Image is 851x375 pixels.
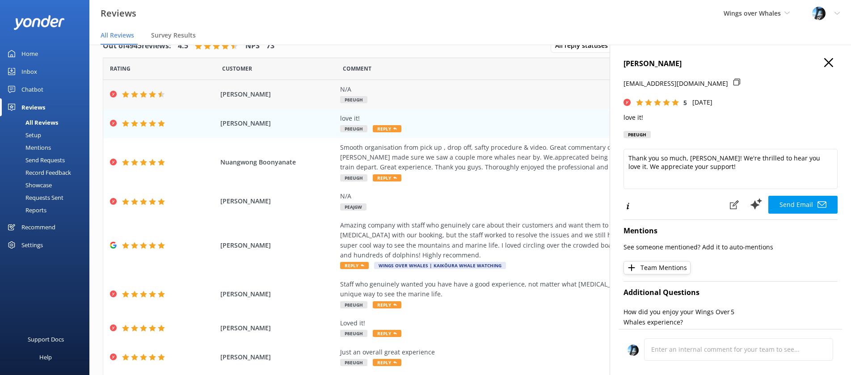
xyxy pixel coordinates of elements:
span: Reply [373,330,401,337]
span: P8EUGH [340,125,367,132]
span: PEAJGW [340,203,367,211]
h3: Reviews [101,6,136,21]
h4: [PERSON_NAME] [624,58,838,70]
a: Showcase [5,179,89,191]
div: Support Docs [28,330,64,348]
span: [PERSON_NAME] [220,323,335,333]
p: See someone mentioned? Add it to auto-mentions [624,242,838,252]
div: All Reviews [5,116,58,129]
p: 5 [731,307,838,317]
span: Survey Results [151,31,196,40]
div: N/A [340,84,747,94]
a: Send Requests [5,154,89,166]
div: Requests Sent [5,191,63,204]
a: Record Feedback [5,166,89,179]
span: P8EUGH [340,359,367,366]
span: Question [343,64,371,73]
button: Send Email [768,196,838,214]
h4: Mentions [624,225,838,237]
a: Requests Sent [5,191,89,204]
img: 145-1635463833.jpg [812,7,826,20]
span: Wings Over Whales | Kaikōura Whale Watching [374,262,506,269]
span: P8EUGH [340,301,367,308]
img: 145-1635463833.jpg [628,345,639,356]
span: All reply statuses [555,41,613,51]
div: P8EUGH [624,131,651,138]
span: Reply [373,301,401,308]
a: All Reviews [5,116,89,129]
span: P8EUGH [340,330,367,337]
h4: 73 [266,40,274,52]
div: Mentions [5,141,51,154]
span: Date [222,64,252,73]
span: 5 [683,98,687,107]
div: Recommend [21,218,55,236]
span: [PERSON_NAME] [220,289,335,299]
div: Amazing company with staff who genuinely care about their customers and want them to have a great... [340,220,747,261]
div: Loved it! [340,318,747,328]
a: Setup [5,129,89,141]
div: Reports [5,204,46,216]
textarea: Thank you so much, [PERSON_NAME]! We're thrilled to hear you love it. We appreciate your support! [624,149,838,189]
div: Reviews [21,98,45,116]
span: All Reviews [101,31,134,40]
div: N/A [340,191,747,201]
p: love it! [624,113,838,122]
span: Nuangwong Boonyanate [220,157,335,167]
p: [EMAIL_ADDRESS][DOMAIN_NAME] [624,79,728,88]
div: Home [21,45,38,63]
a: Mentions [5,141,89,154]
h4: NPS [245,40,260,52]
h4: 4.5 [178,40,188,52]
div: Help [39,348,52,366]
img: yonder-white-logo.png [13,15,65,30]
span: [PERSON_NAME] [220,118,335,128]
a: Reports [5,204,89,216]
div: Setup [5,129,41,141]
h4: Out of 4945 reviews: [103,40,171,52]
span: Reply [340,262,369,269]
span: [PERSON_NAME] [220,240,335,250]
span: [PERSON_NAME] [220,196,335,206]
button: Team Mentions [624,261,691,274]
h4: Additional Questions [624,287,838,299]
span: P8EUGH [340,96,367,103]
span: [PERSON_NAME] [220,352,335,362]
button: Close [824,58,833,68]
span: P8EUGH [340,174,367,181]
span: [PERSON_NAME] [220,89,335,99]
span: Reply [373,359,401,366]
div: Showcase [5,179,52,191]
div: Smooth organisation from pick up , drop off, safty procedure & video. Great commentary on board. ... [340,143,747,173]
div: Inbox [21,63,37,80]
span: Wings over Whales [724,9,781,17]
div: love it! [340,114,747,123]
div: Just an overall great experience [340,347,747,357]
div: Settings [21,236,43,254]
span: Reply [373,125,401,132]
div: Send Requests [5,154,65,166]
span: Reply [373,174,401,181]
div: Chatbot [21,80,43,98]
p: How did you enjoy your Wings Over Whales experience? [624,307,731,327]
span: Date [110,64,131,73]
div: Record Feedback [5,166,71,179]
p: [DATE] [692,97,712,107]
div: Staff who genuinely wanted you have have a good experience, not matter what [MEDICAL_DATA] occurr... [340,279,747,299]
